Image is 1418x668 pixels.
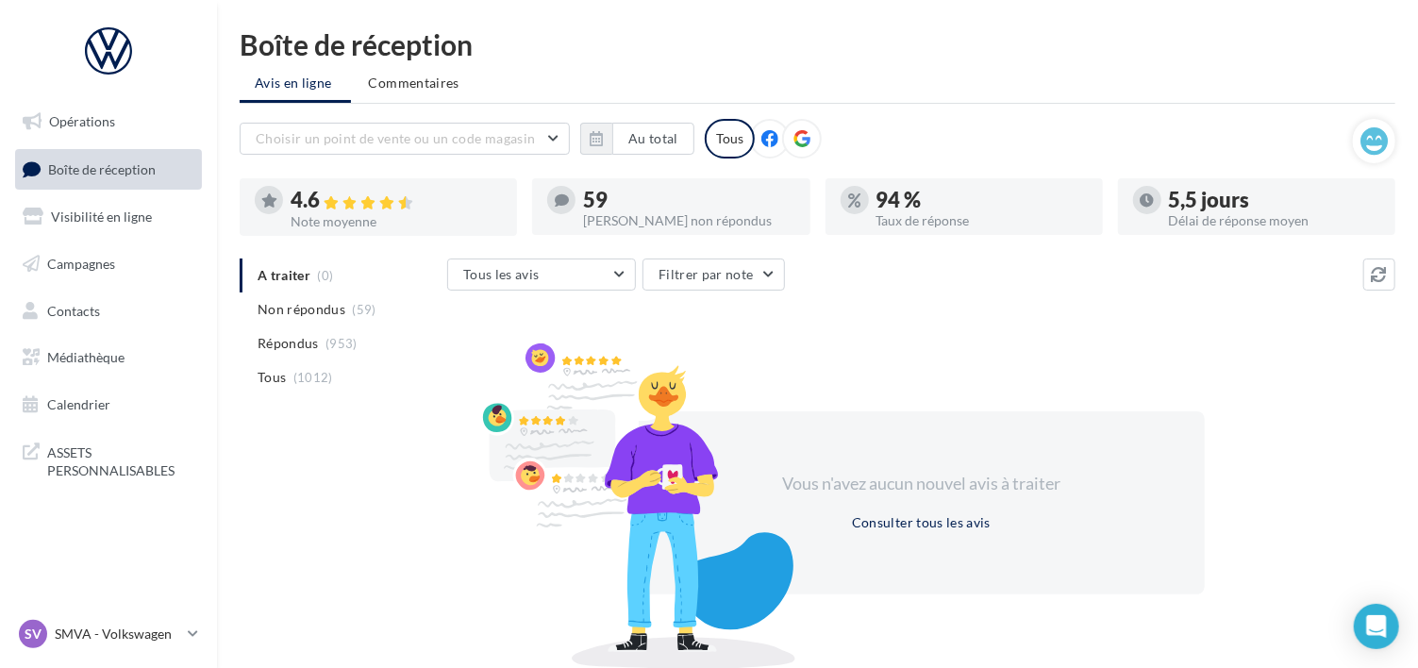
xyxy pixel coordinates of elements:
[291,190,502,211] div: 4.6
[51,209,152,225] span: Visibilité en ligne
[11,385,206,425] a: Calendrier
[369,75,459,91] span: Commentaires
[876,190,1088,210] div: 94 %
[876,214,1088,227] div: Taux de réponse
[47,256,115,272] span: Campagnes
[47,440,194,480] span: ASSETS PERSONNALISABLES
[844,511,998,534] button: Consulter tous les avis
[612,123,694,155] button: Au total
[325,336,358,351] span: (953)
[583,190,794,210] div: 59
[15,616,202,652] a: SV SMVA - Volkswagen
[447,259,636,291] button: Tous les avis
[25,625,42,643] span: SV
[293,370,333,385] span: (1012)
[11,149,206,190] a: Boîte de réception
[463,266,540,282] span: Tous les avis
[583,214,794,227] div: [PERSON_NAME] non répondus
[47,349,125,365] span: Médiathèque
[642,259,785,291] button: Filtrer par note
[11,102,206,142] a: Opérations
[11,432,206,488] a: ASSETS PERSONNALISABLES
[1354,604,1399,649] div: Open Intercom Messenger
[11,197,206,237] a: Visibilité en ligne
[55,625,180,643] p: SMVA - Volkswagen
[580,123,694,155] button: Au total
[256,130,535,146] span: Choisir un point de vente ou un code magasin
[49,113,115,129] span: Opérations
[258,334,319,353] span: Répondus
[258,368,286,387] span: Tous
[759,472,1084,496] div: Vous n'avez aucun nouvel avis à traiter
[705,119,755,159] div: Tous
[291,215,502,228] div: Note moyenne
[47,302,100,318] span: Contacts
[353,302,376,317] span: (59)
[48,160,156,176] span: Boîte de réception
[258,300,345,319] span: Non répondus
[240,30,1395,58] div: Boîte de réception
[11,244,206,284] a: Campagnes
[1169,214,1380,227] div: Délai de réponse moyen
[1169,190,1380,210] div: 5,5 jours
[47,396,110,412] span: Calendrier
[240,123,570,155] button: Choisir un point de vente ou un code magasin
[11,338,206,377] a: Médiathèque
[11,292,206,331] a: Contacts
